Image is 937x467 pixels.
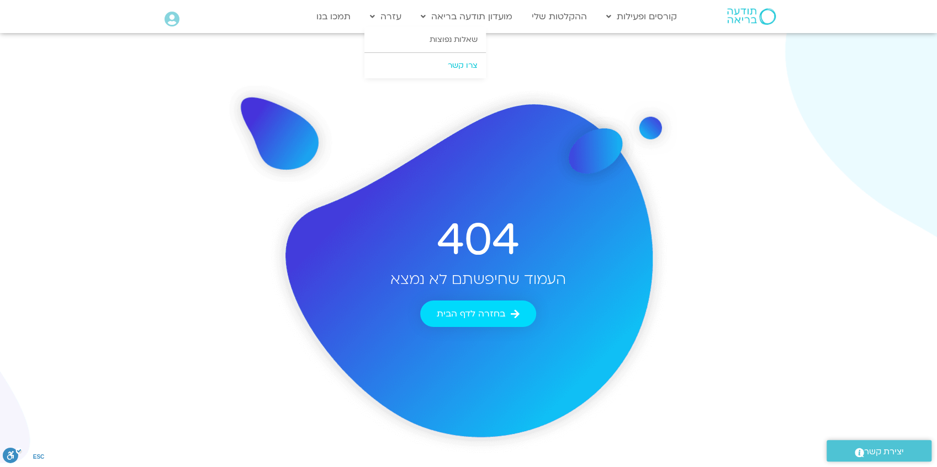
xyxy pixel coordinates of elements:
[864,444,904,459] span: יצירת קשר
[383,214,574,267] h2: 404
[364,53,486,78] a: צרו קשר
[437,309,505,319] span: בחזרה לדף הבית
[364,27,486,52] a: שאלות נפוצות
[420,300,536,327] a: בחזרה לדף הבית
[526,6,592,27] a: ההקלטות שלי
[727,8,776,25] img: תודעה בריאה
[383,270,574,289] h2: העמוד שחיפשתם לא נמצא
[311,6,356,27] a: תמכו בנו
[827,440,931,461] a: יצירת קשר
[415,6,518,27] a: מועדון תודעה בריאה
[601,6,682,27] a: קורסים ופעילות
[364,6,407,27] a: עזרה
